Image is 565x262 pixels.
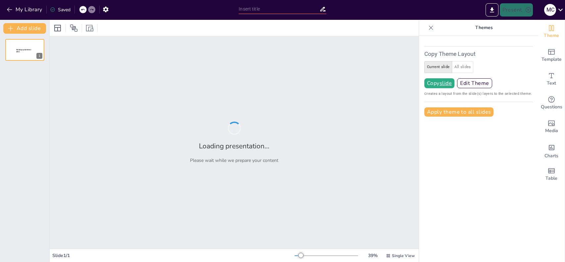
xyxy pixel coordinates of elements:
[538,163,565,186] div: Add a table
[5,39,44,61] div: Sendsteps presentation editor1
[365,252,381,259] div: 39 %
[541,56,562,63] span: Template
[392,253,415,258] span: Single View
[452,61,473,73] button: all slides
[538,20,565,44] div: Change the overall theme
[544,32,559,39] span: Theme
[424,91,533,96] span: Creates a layout from the slide(s) layers to the selected theme.
[538,91,565,115] div: Get real-time input from your audience
[52,23,63,33] div: Layout
[16,49,31,53] span: Sendsteps presentation editor
[547,80,556,87] span: Text
[436,20,532,36] p: Themes
[544,3,556,17] button: M C
[70,24,78,32] span: Position
[545,127,558,134] span: Media
[3,23,46,34] button: Add slide
[538,44,565,67] div: Add ready made slides
[541,103,562,111] span: Questions
[457,78,492,88] button: Edit Theme
[544,152,558,160] span: Charts
[440,81,452,86] u: slide
[85,23,95,33] div: Resize presentation
[52,252,295,259] div: Slide 1 / 1
[545,175,557,182] span: Table
[538,115,565,139] div: Add images, graphics, shapes or video
[538,67,565,91] div: Add text boxes
[500,3,533,17] button: Present
[36,53,42,59] div: 1
[544,4,556,16] div: M C
[424,78,454,88] button: Copyslide
[424,61,452,73] button: current slide
[538,139,565,163] div: Add charts and graphs
[424,61,533,73] div: create layout
[199,141,269,151] h2: Loading presentation...
[239,4,319,14] input: Insert title
[486,3,498,17] button: Export to PowerPoint
[424,107,494,117] button: Apply theme to all slides
[5,4,45,15] button: My Library
[50,7,71,13] div: Saved
[190,157,278,164] p: Please wait while we prepare your content
[424,49,533,58] h6: Copy Theme Layout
